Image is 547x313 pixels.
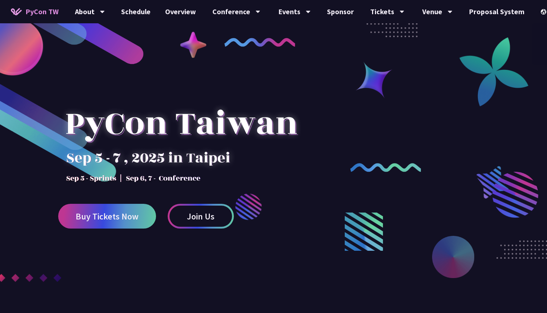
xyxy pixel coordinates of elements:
img: curly-2.e802c9f.png [350,163,422,172]
img: curly-1.ebdbada.png [224,38,296,47]
a: Buy Tickets Now [58,204,156,229]
span: PyCon TW [25,6,59,17]
img: Home icon of PyCon TW 2025 [11,8,22,15]
a: PyCon TW [4,3,66,21]
span: Buy Tickets Now [76,212,139,221]
a: Join Us [168,204,234,229]
span: Join Us [187,212,215,221]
